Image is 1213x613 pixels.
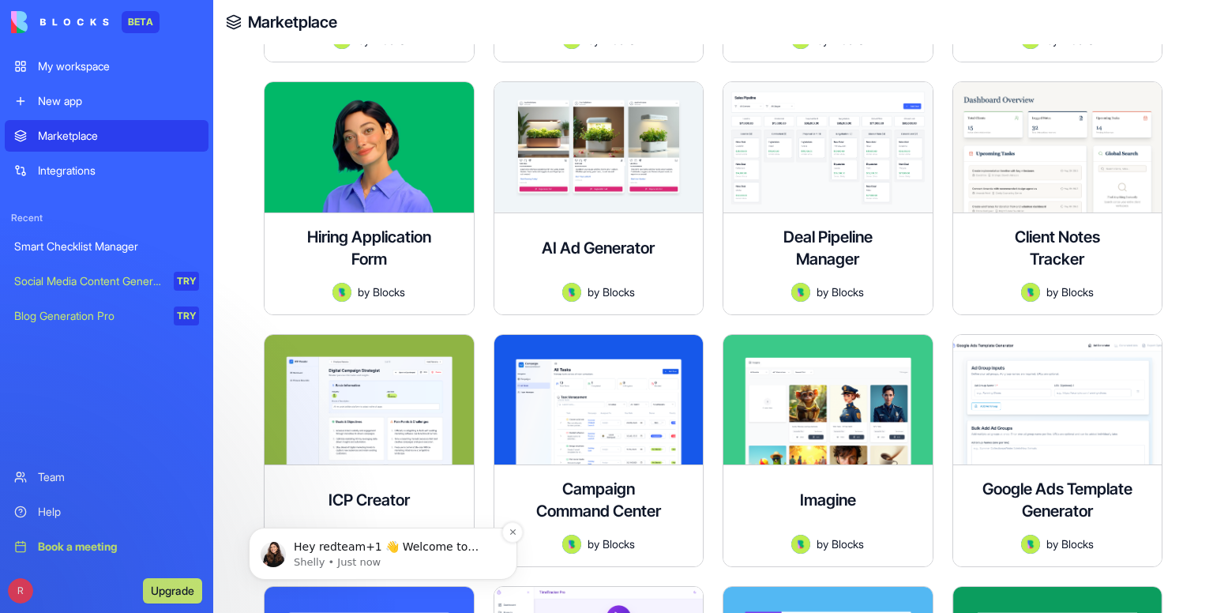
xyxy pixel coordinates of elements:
[38,93,199,109] div: New app
[1046,284,1058,300] span: by
[38,58,199,74] div: My workspace
[562,535,581,554] img: Avatar
[264,334,475,567] a: ICP CreatorAvatarbyBlocks
[5,85,208,117] a: New app
[603,284,635,300] span: Blocks
[588,284,599,300] span: by
[143,578,202,604] button: Upgrade
[800,489,856,511] h4: Imagine
[952,81,1163,314] a: Client Notes TrackerAvatarbyBlocks
[994,226,1121,270] h4: Client Notes Tracker
[174,306,199,325] div: TRY
[38,539,199,555] div: Book a meeting
[1021,283,1040,302] img: Avatar
[5,212,208,224] span: Recent
[1021,535,1040,554] img: Avatar
[832,284,864,300] span: Blocks
[5,496,208,528] a: Help
[494,81,704,314] a: AI Ad GeneratorAvatarbyBlocks
[5,265,208,297] a: Social Media Content GeneratorTRY
[38,469,199,485] div: Team
[494,334,704,567] a: Campaign Command CenterAvatarbyBlocks
[14,273,163,289] div: Social Media Content Generator
[1061,536,1094,552] span: Blocks
[723,334,933,567] a: ImagineAvatarbyBlocks
[143,582,202,598] a: Upgrade
[603,536,635,552] span: Blocks
[952,334,1163,567] a: Google Ads Template GeneratorAvatarbyBlocks
[5,231,208,262] a: Smart Checklist Manager
[791,535,810,554] img: Avatar
[69,127,272,141] p: Message from Shelly, sent Just now
[8,578,33,604] span: R
[36,114,61,139] img: Profile image for Shelly
[38,163,199,179] div: Integrations
[264,81,475,314] a: Hiring Application FormAvatarbyBlocks
[38,504,199,520] div: Help
[11,11,160,33] a: BETA
[764,226,891,270] h4: Deal Pipeline Manager
[332,283,351,302] img: Avatar
[14,239,199,254] div: Smart Checklist Manager
[306,226,432,270] h4: Hiring Application Form
[817,536,828,552] span: by
[542,237,655,259] h4: AI Ad Generator
[248,11,337,33] a: Marketplace
[277,94,298,115] button: Dismiss notification
[562,283,581,302] img: Avatar
[832,536,864,552] span: Blocks
[174,272,199,291] div: TRY
[5,300,208,332] a: Blog Generation ProTRY
[5,120,208,152] a: Marketplace
[1046,536,1058,552] span: by
[5,155,208,186] a: Integrations
[69,111,272,127] p: Hey redteam+1 👋 Welcome to Blocks 🙌 I'm here if you have any questions!
[535,478,662,522] h4: Campaign Command Center
[373,284,405,300] span: Blocks
[791,283,810,302] img: Avatar
[5,461,208,493] a: Team
[588,536,599,552] span: by
[14,308,163,324] div: Blog Generation Pro
[5,51,208,82] a: My workspace
[122,11,160,33] div: BETA
[817,284,828,300] span: by
[723,81,933,314] a: Deal Pipeline ManagerAvatarbyBlocks
[38,128,199,144] div: Marketplace
[358,284,370,300] span: by
[24,100,292,152] div: message notification from Shelly, Just now. Hey redteam+1 👋 Welcome to Blocks 🙌 I'm here if you h...
[11,11,109,33] img: logo
[966,478,1150,522] h4: Google Ads Template Generator
[225,428,541,605] iframe: Intercom notifications message
[1061,284,1094,300] span: Blocks
[5,531,208,562] a: Book a meeting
